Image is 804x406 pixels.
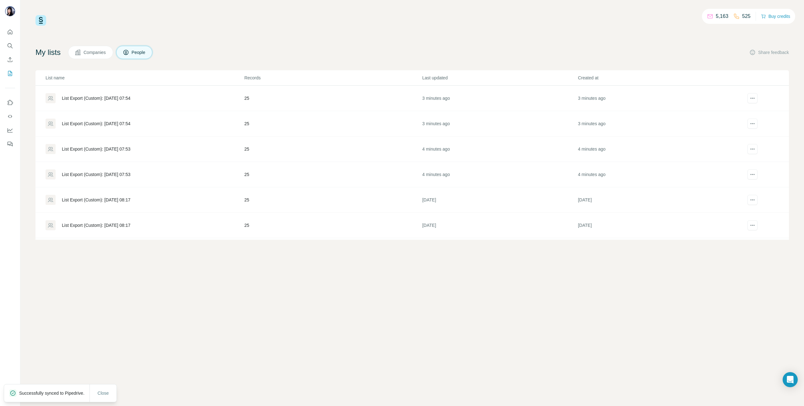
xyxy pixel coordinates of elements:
p: Successfully synced to Pipedrive. [19,390,90,396]
td: [DATE] [422,213,578,238]
button: Feedback [5,138,15,150]
button: actions [747,119,758,129]
button: Dashboard [5,125,15,136]
td: [DATE] [578,213,733,238]
button: actions [747,93,758,103]
p: 5,163 [716,13,728,20]
p: Created at [578,75,733,81]
td: 25 [244,162,422,187]
span: Close [98,390,109,396]
div: List Export (Custom): [DATE] 08:17 [62,222,130,228]
p: List name [46,75,244,81]
div: Open Intercom Messenger [783,372,798,387]
td: 25 [244,238,422,264]
td: 25 [244,86,422,111]
button: Use Surfe API [5,111,15,122]
p: Records [244,75,422,81]
td: 3 minutes ago [578,86,733,111]
button: actions [747,144,758,154]
button: Buy credits [761,12,790,21]
td: 3 minutes ago [578,111,733,136]
div: List Export (Custom): [DATE] 07:54 [62,120,130,127]
td: 4 minutes ago [578,136,733,162]
button: Use Surfe on LinkedIn [5,97,15,108]
td: [DATE] [578,187,733,213]
div: List Export (Custom): [DATE] 08:17 [62,197,130,203]
td: [DATE] [578,238,733,264]
button: Close [93,387,113,399]
button: actions [747,195,758,205]
div: List Export (Custom): [DATE] 07:54 [62,95,130,101]
td: 25 [244,213,422,238]
td: 4 minutes ago [422,162,578,187]
button: actions [747,169,758,179]
p: Last updated [422,75,577,81]
button: Search [5,40,15,51]
span: People [132,49,146,56]
td: 25 [244,187,422,213]
button: My lists [5,68,15,79]
td: [DATE] [422,187,578,213]
span: Companies [84,49,106,56]
img: Avatar [5,6,15,16]
button: Enrich CSV [5,54,15,65]
td: 25 [244,111,422,136]
p: 525 [742,13,751,20]
td: 3 minutes ago [422,86,578,111]
button: actions [747,220,758,230]
td: 4 minutes ago [578,162,733,187]
img: Surfe Logo [35,15,46,26]
td: 4 minutes ago [422,136,578,162]
button: Quick start [5,26,15,38]
button: Share feedback [749,49,789,56]
div: List Export (Custom): [DATE] 07:53 [62,146,130,152]
td: [DATE] [422,238,578,264]
div: List Export (Custom): [DATE] 07:53 [62,171,130,178]
td: 25 [244,136,422,162]
h4: My lists [35,47,61,57]
td: 3 minutes ago [422,111,578,136]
